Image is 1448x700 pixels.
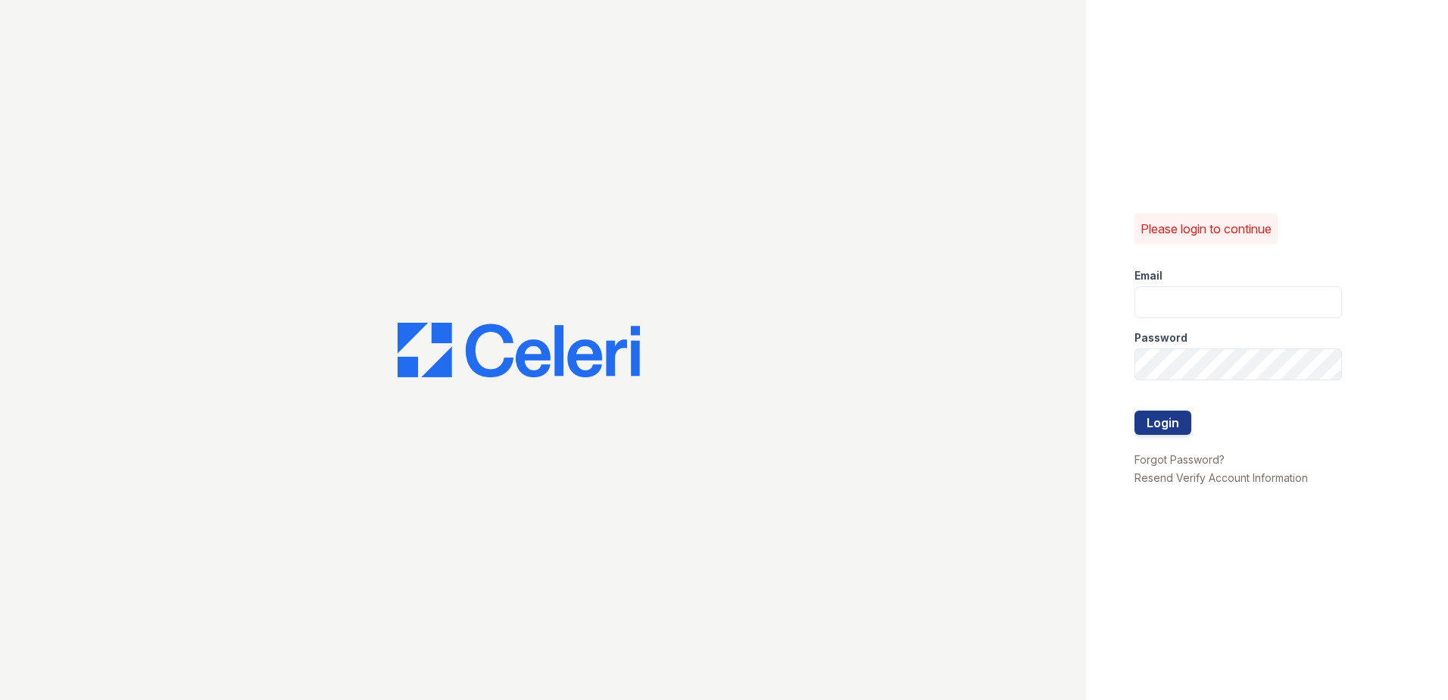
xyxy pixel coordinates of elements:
img: CE_Logo_Blue-a8612792a0a2168367f1c8372b55b34899dd931a85d93a1a3d3e32e68fde9ad4.png [398,323,640,377]
label: Email [1134,268,1162,283]
a: Forgot Password? [1134,453,1225,466]
p: Please login to continue [1141,220,1272,238]
a: Resend Verify Account Information [1134,471,1308,484]
button: Login [1134,411,1191,435]
label: Password [1134,330,1187,345]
